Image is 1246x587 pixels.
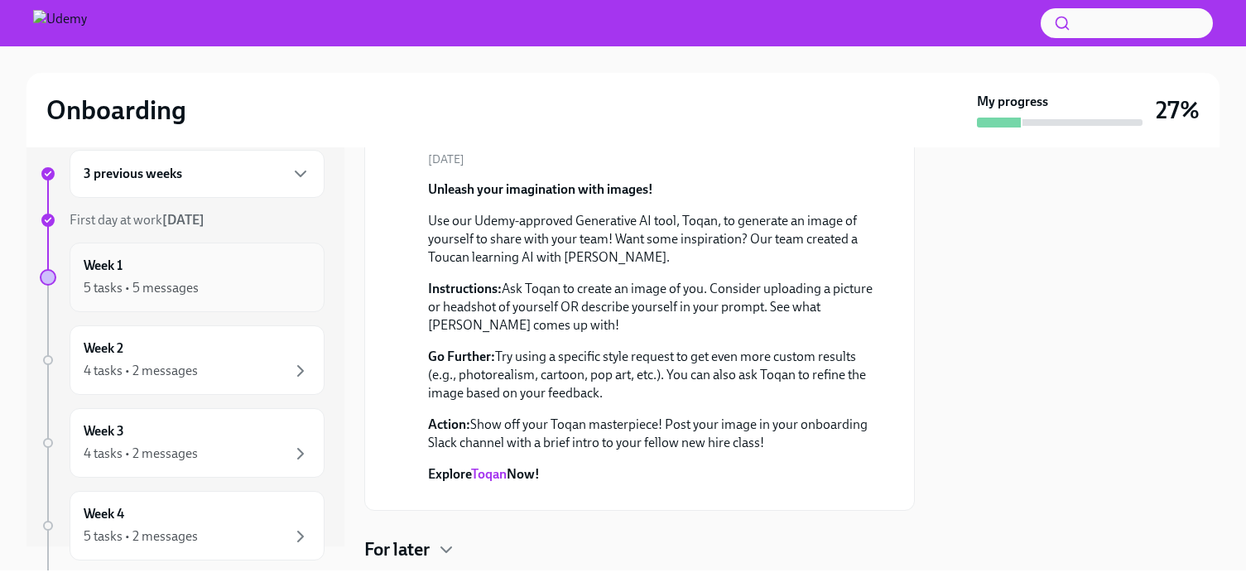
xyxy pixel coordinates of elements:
[428,281,502,296] strong: Instructions:
[84,257,123,275] h6: Week 1
[428,416,470,432] strong: Action:
[162,212,204,228] strong: [DATE]
[364,537,430,562] h4: For later
[40,491,325,561] a: Week 45 tasks • 2 messages
[70,212,204,228] span: First day at work
[70,150,325,198] div: 3 previous weeks
[84,527,198,546] div: 5 tasks • 2 messages
[40,408,325,478] a: Week 34 tasks • 2 messages
[428,181,653,197] strong: Unleash your imagination with images!
[428,280,874,334] p: Ask Toqan to create an image of you. Consider uploading a picture or headshot of yourself OR desc...
[471,466,507,482] a: Toqan
[40,243,325,312] a: Week 15 tasks • 5 messages
[428,348,874,402] p: Try using a specific style request to get even more custom results (e.g., photorealism, cartoon, ...
[84,279,199,297] div: 5 tasks • 5 messages
[84,339,123,358] h6: Week 2
[428,416,874,452] p: Show off your Toqan masterpiece! Post your image in your onboarding Slack channel with a brief in...
[977,93,1048,111] strong: My progress
[428,349,495,364] strong: Go Further:
[40,325,325,395] a: Week 24 tasks • 2 messages
[428,466,540,482] strong: Explore Now!
[84,445,198,463] div: 4 tasks • 2 messages
[33,10,87,36] img: Udemy
[1156,95,1200,125] h3: 27%
[84,165,182,183] h6: 3 previous weeks
[428,212,874,267] p: Use our Udemy-approved Generative AI tool, Toqan, to generate an image of yourself to share with ...
[40,211,325,229] a: First day at work[DATE]
[428,152,464,167] span: [DATE]
[84,505,124,523] h6: Week 4
[46,94,186,127] h2: Onboarding
[84,422,124,440] h6: Week 3
[84,362,198,380] div: 4 tasks • 2 messages
[364,537,915,562] div: For later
